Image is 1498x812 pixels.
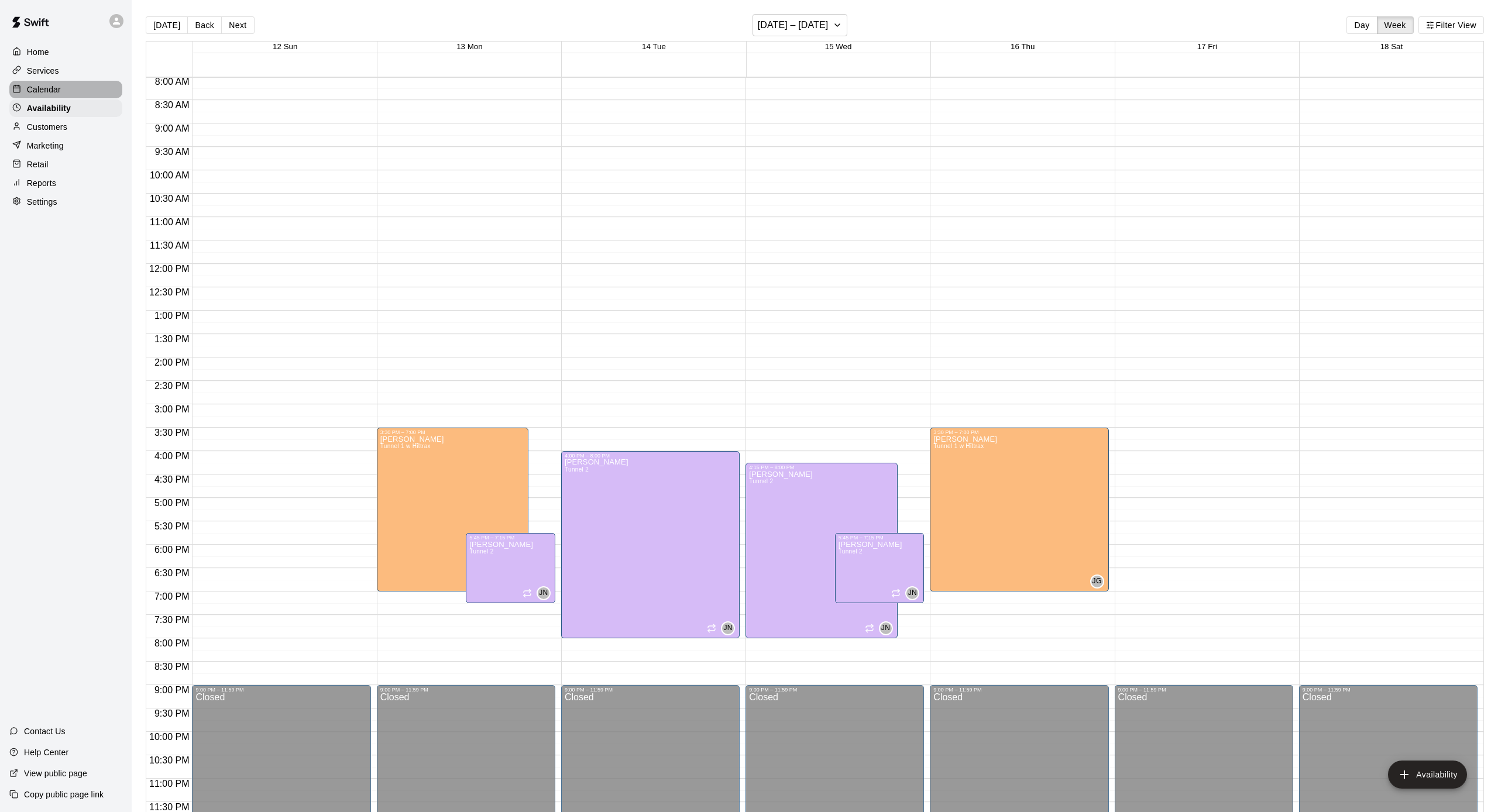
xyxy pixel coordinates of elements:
p: Customers [27,121,67,133]
span: Tunnel 1 w Hittrax [933,443,984,449]
a: Customers [9,118,122,136]
button: 17 Fri [1197,42,1217,51]
button: Next [221,16,254,34]
span: 1:00 PM [152,311,193,321]
span: Recurring availability [891,589,901,598]
button: Back [187,16,222,34]
div: 9:00 PM – 11:59 PM [565,687,736,693]
p: Services [27,65,59,77]
span: 1:30 PM [152,334,193,344]
div: 9:00 PM – 11:59 PM [1303,687,1474,693]
button: [DATE] [146,16,188,34]
div: 5:45 PM – 7:15 PM: Available [835,533,925,603]
span: 12:00 PM [146,264,192,274]
div: 4:15 PM – 8:00 PM: Available [745,463,897,638]
p: Reports [27,177,56,189]
div: 9:00 PM – 11:59 PM [933,687,1105,693]
p: Contact Us [24,725,66,737]
p: Settings [27,196,57,208]
span: Tunnel 2 [839,548,863,555]
button: Day [1346,16,1377,34]
span: Tunnel 1 w Hittrax [380,443,431,449]
div: 3:30 PM – 7:00 PM: Available [377,428,528,591]
div: 3:30 PM – 7:00 PM [933,429,1105,435]
span: Tunnel 2 [749,478,773,484]
div: 5:45 PM – 7:15 PM [469,535,552,541]
span: 6:30 PM [152,568,193,578]
span: 9:30 AM [152,147,193,157]
span: 4:00 PM [152,451,193,461]
div: Julie Newlands [879,621,893,635]
div: 5:45 PM – 7:15 PM [839,535,921,541]
span: 5:00 PM [152,498,193,508]
span: Tunnel 2 [565,466,589,473]
button: [DATE] – [DATE] [753,14,848,36]
p: Availability [27,102,71,114]
span: Recurring availability [523,589,532,598]
div: 4:15 PM – 8:00 PM [749,465,894,470]
a: Reports [9,174,122,192]
span: 10:00 PM [146,732,192,742]
span: 2:00 PM [152,357,193,367]
p: Marketing [27,140,64,152]
span: 11:30 AM [147,240,193,250]
span: 5:30 PM [152,521,193,531]
span: 8:00 PM [152,638,193,648]
button: Filter View [1418,16,1484,34]
span: JN [881,622,890,634]
div: 9:00 PM – 11:59 PM [1118,687,1290,693]
span: 6:00 PM [152,545,193,555]
div: Julie Newlands [905,586,919,600]
a: Home [9,43,122,61]
span: 16 Thu [1011,42,1035,51]
div: 4:00 PM – 8:00 PM [565,453,736,459]
span: 7:00 PM [152,591,193,601]
span: 7:30 PM [152,615,193,625]
p: View public page [24,768,87,779]
button: Week [1377,16,1414,34]
span: 9:00 AM [152,123,193,133]
p: Help Center [24,746,68,758]
div: Jaden Goodwin [1090,574,1104,589]
p: Copy public page link [24,789,104,800]
p: Retail [27,159,49,170]
div: Julie Newlands [721,621,735,635]
span: 8:30 PM [152,662,193,672]
h6: [DATE] – [DATE] [758,17,829,33]
a: Services [9,62,122,80]
span: 12:30 PM [146,287,192,297]
a: Settings [9,193,122,211]
button: 18 Sat [1380,42,1403,51]
span: Recurring availability [707,624,716,633]
span: 8:30 AM [152,100,193,110]
button: 13 Mon [456,42,482,51]
p: Calendar [27,84,61,95]
div: 5:45 PM – 7:15 PM: Available [466,533,555,603]
button: 15 Wed [825,42,852,51]
div: 9:00 PM – 11:59 PM [380,687,552,693]
a: Marketing [9,137,122,154]
div: 9:00 PM – 11:59 PM [195,687,367,693]
span: 10:00 AM [147,170,193,180]
div: Julie Newlands [537,586,551,600]
button: 14 Tue [642,42,666,51]
a: Calendar [9,81,122,98]
span: 3:30 PM [152,428,193,438]
a: Retail [9,156,122,173]
p: Home [27,46,49,58]
span: Recurring availability [865,624,874,633]
span: 4:30 PM [152,474,193,484]
span: 9:30 PM [152,708,193,718]
div: 3:30 PM – 7:00 PM [380,429,525,435]
div: 3:30 PM – 7:00 PM: Available [930,428,1108,591]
